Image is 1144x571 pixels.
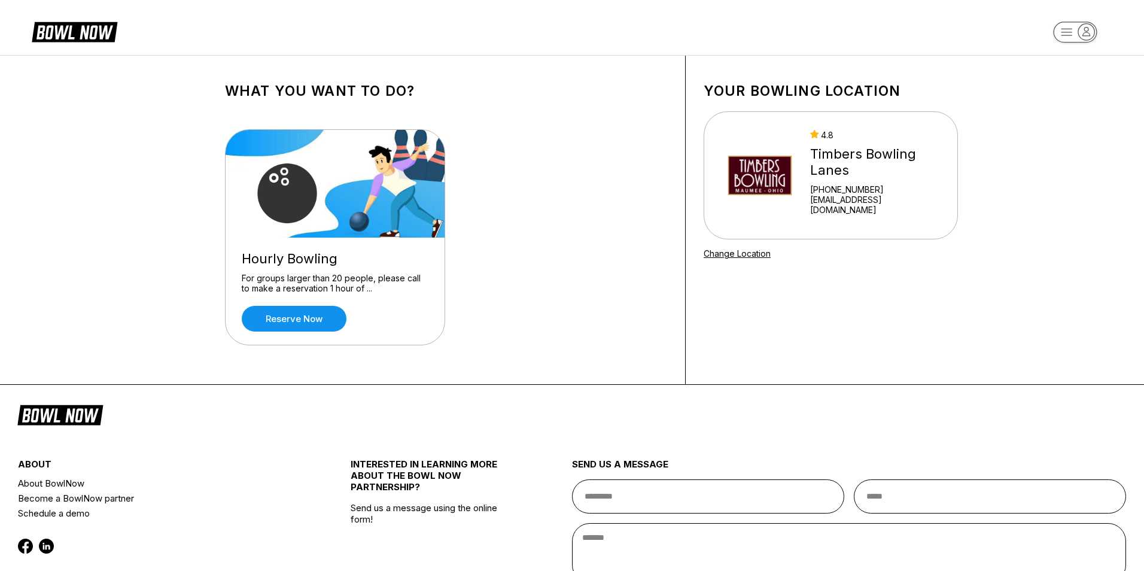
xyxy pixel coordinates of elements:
img: Hourly Bowling [226,130,446,238]
div: about [18,458,295,476]
div: 4.8 [810,130,942,140]
h1: What you want to do? [225,83,667,99]
h1: Your bowling location [704,83,958,99]
a: Change Location [704,248,771,259]
a: About BowlNow [18,476,295,491]
div: INTERESTED IN LEARNING MORE ABOUT THE BOWL NOW PARTNERSHIP? [351,458,517,502]
div: For groups larger than 20 people, please call to make a reservation 1 hour of ... [242,273,428,294]
div: send us a message [572,458,1126,479]
a: [EMAIL_ADDRESS][DOMAIN_NAME] [810,195,942,215]
div: Timbers Bowling Lanes [810,146,942,178]
img: Timbers Bowling Lanes [720,130,799,220]
a: Reserve now [242,306,346,332]
div: Hourly Bowling [242,251,428,267]
a: Schedule a demo [18,506,295,521]
div: [PHONE_NUMBER] [810,184,942,195]
a: Become a BowlNow partner [18,491,295,506]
